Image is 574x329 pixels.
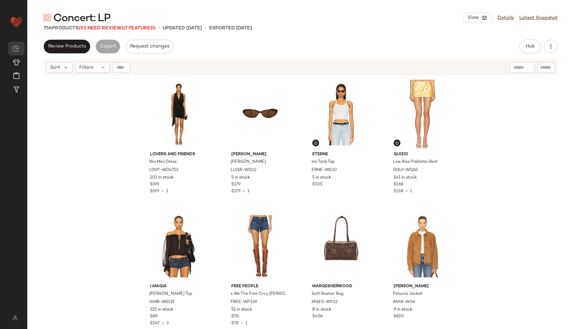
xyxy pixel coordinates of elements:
span: 8 in stock [312,307,331,313]
span: $179 [231,182,241,188]
button: Hub [519,40,541,53]
span: $89 [150,314,158,320]
span: Iris Tank Top [312,159,334,165]
span: IMAR-WO6 [393,299,415,305]
img: svg%3e [314,141,318,145]
span: $78 [231,321,238,326]
span: LOVF-WD4713 [149,167,178,173]
span: 1 [410,189,412,194]
span: 125 in stock [150,307,173,313]
span: 756 [44,26,52,31]
span: ERNE-WS30 [312,167,337,173]
span: • [238,321,245,326]
img: IMAR-WO6_V1.jpg [388,212,457,281]
span: 141 in stock [394,175,417,181]
img: LUGR-WG22_V1.jpg [226,80,295,149]
span: $179 [231,189,241,194]
span: • [241,189,247,194]
button: Review Products [44,40,90,53]
span: View [467,15,479,21]
img: DGUI-WQ65_V1.jpg [388,80,457,149]
span: [PERSON_NAME] [394,284,451,290]
button: View [463,13,492,23]
span: [PERSON_NAME] [231,159,266,165]
span: $820 [394,314,404,320]
span: LUGR-WG22 [231,167,257,173]
span: (7 Featured) [123,26,155,31]
span: (93 Need Review) [79,26,123,31]
span: IAMR-WS119 [149,299,174,305]
span: $78 [231,314,238,320]
span: Petunia Jacket [393,291,423,297]
span: Sort [50,64,60,71]
span: $168 [394,182,403,188]
span: 9 in stock [394,307,412,313]
span: I.AM.GIA [150,284,208,290]
img: heart_red.DM2ytmEG.svg [10,15,23,29]
span: MARGESHERWOOD [312,284,370,290]
span: FREE-WF339 [231,299,257,305]
span: Low Rise Paillette Skirt [393,159,438,165]
span: [PERSON_NAME] Top [149,291,192,297]
img: svg%3e [8,315,22,321]
span: Nia Mini Dress [149,159,177,165]
button: Request changes [126,40,174,53]
img: LOVF-WD4713_V1.jpg [145,80,213,149]
span: $168 [394,189,403,194]
span: $199 [150,182,159,188]
span: 1 [245,321,247,326]
img: ERNE-WS30_V1.jpg [307,80,375,149]
span: x We The Free Crvy [PERSON_NAME] High Rise Shorts [231,291,288,297]
span: • [159,189,166,194]
div: Products [44,25,155,32]
span: Soft Boston Bag [312,291,343,297]
a: Details [497,14,514,22]
span: Eterne [312,152,370,158]
span: • [160,321,166,326]
img: svg%3e [12,45,19,52]
span: [PERSON_NAME] [231,152,289,158]
span: Review Products [48,44,86,49]
span: 1 [247,189,249,194]
span: DGUI-WQ65 [393,167,418,173]
span: $458 [312,314,323,320]
span: • [158,24,160,32]
span: Concert: LP [53,12,110,25]
img: IAMR-WS119_V1.jpg [145,212,213,281]
p: updated [DATE] [163,25,202,32]
img: FREE-WF339_V1.jpg [226,212,295,281]
p: Exported [DATE] [209,25,252,32]
span: $199 [150,189,159,194]
a: Latest Snapshot [519,14,558,22]
span: MGES-WY32 [312,299,338,305]
span: 1 [166,189,168,194]
img: svg%3e [395,141,399,145]
span: 5 in stock [231,175,250,181]
span: Hub [525,44,535,49]
span: $267 [150,321,160,326]
span: 5 in stock [312,175,331,181]
span: GUIZIO [394,152,451,158]
span: Lovers and Friends [150,152,208,158]
span: 3 [166,321,169,326]
span: 51 in stock [231,307,252,313]
span: Free People [231,284,289,290]
span: Request changes [130,44,169,49]
span: Filters [79,64,93,71]
img: svg%3e [44,14,51,21]
img: MGES-WY32_V1.jpg [307,212,375,281]
span: $105 [312,182,323,188]
span: • [403,189,410,194]
span: • [205,24,206,32]
span: 101 in stock [150,175,174,181]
